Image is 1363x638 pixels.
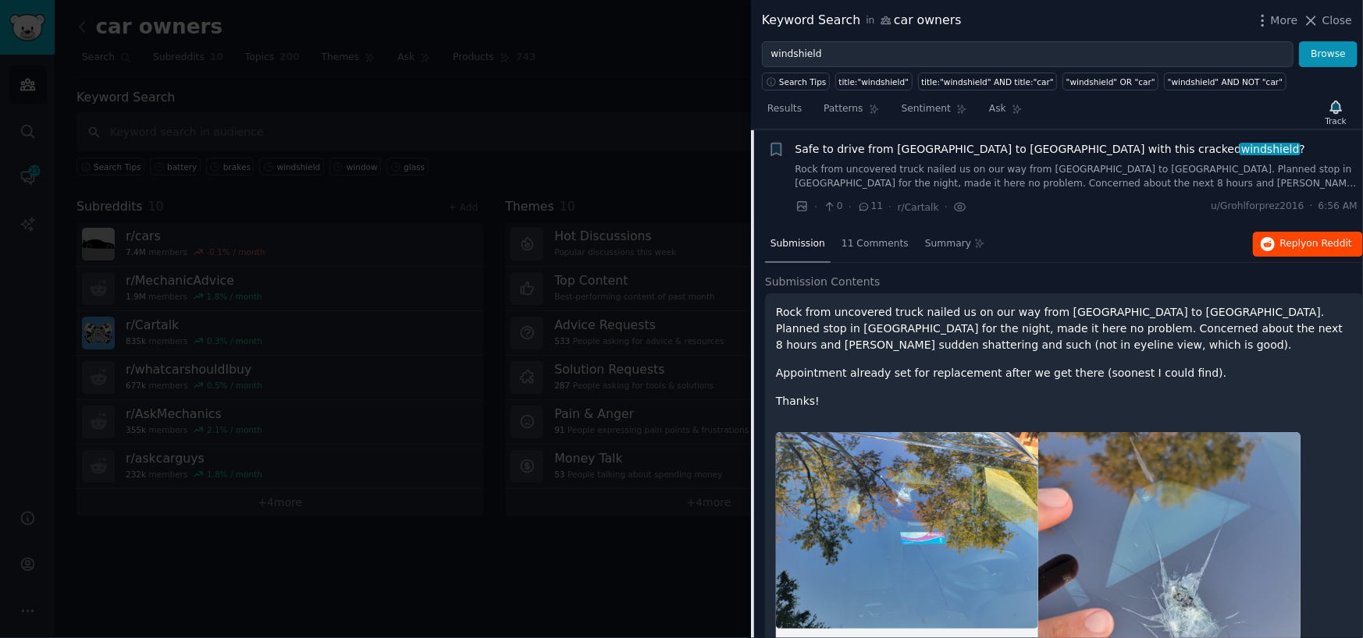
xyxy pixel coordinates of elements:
button: Replyon Reddit [1253,232,1363,257]
span: 0 [823,200,842,214]
span: Submission Contents [765,274,881,290]
span: r/Cartalk [898,202,939,213]
div: Keyword Search car owners [762,11,962,30]
span: on Reddit [1307,238,1352,249]
button: Close [1303,12,1352,29]
div: "windshield" OR "car" [1066,76,1155,87]
button: Browse [1299,41,1358,68]
input: Try a keyword related to your business [762,41,1294,68]
p: Appointment already set for replacement after we get there (soonest I could find). [776,365,1352,381]
span: 11 [857,200,883,214]
div: Track [1326,115,1347,126]
span: in [866,14,874,28]
span: · [1310,200,1313,214]
a: Safe to drive from [GEOGRAPHIC_DATA] to [GEOGRAPHIC_DATA] with this crackedwindshield? [795,141,1306,158]
button: Track [1320,96,1352,129]
span: 6:56 AM [1319,200,1358,214]
span: Safe to drive from [GEOGRAPHIC_DATA] to [GEOGRAPHIC_DATA] with this cracked ? [795,141,1306,158]
button: More [1254,12,1298,29]
span: Close [1322,12,1352,29]
a: "windshield" OR "car" [1062,73,1158,90]
span: Submission [770,237,825,251]
p: Rock from uncovered truck nailed us on our way from [GEOGRAPHIC_DATA] to [GEOGRAPHIC_DATA]. Plann... [776,304,1352,353]
a: "windshield" AND NOT "car" [1164,73,1286,90]
a: title:"windshield" AND title:"car" [918,73,1058,90]
span: More [1271,12,1298,29]
a: Patterns [818,97,884,129]
a: Sentiment [896,97,973,129]
span: Summary [925,237,971,251]
button: Search Tips [762,73,830,90]
img: Safe to drive from OH to NJ with this cracked windshield? [776,432,1038,629]
a: Ask [984,97,1028,129]
span: Sentiment [902,102,951,116]
p: Thanks! [776,393,1352,409]
span: Ask [989,102,1006,116]
span: Search Tips [779,76,827,87]
span: · [888,199,891,215]
span: · [814,199,817,215]
span: Patterns [824,102,863,116]
span: Results [767,102,802,116]
span: windshield [1240,143,1301,155]
a: Results [762,97,807,129]
span: 11 Comments [842,237,909,251]
span: u/Grohlforprez2016 [1211,200,1304,214]
div: title:"windshield" [839,76,909,87]
a: title:"windshield" [835,73,913,90]
div: "windshield" AND NOT "car" [1168,76,1283,87]
span: Reply [1280,237,1352,251]
span: · [945,199,948,215]
span: · [849,199,852,215]
div: title:"windshield" AND title:"car" [921,76,1054,87]
a: Rock from uncovered truck nailed us on our way from [GEOGRAPHIC_DATA] to [GEOGRAPHIC_DATA]. Plann... [795,163,1358,190]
